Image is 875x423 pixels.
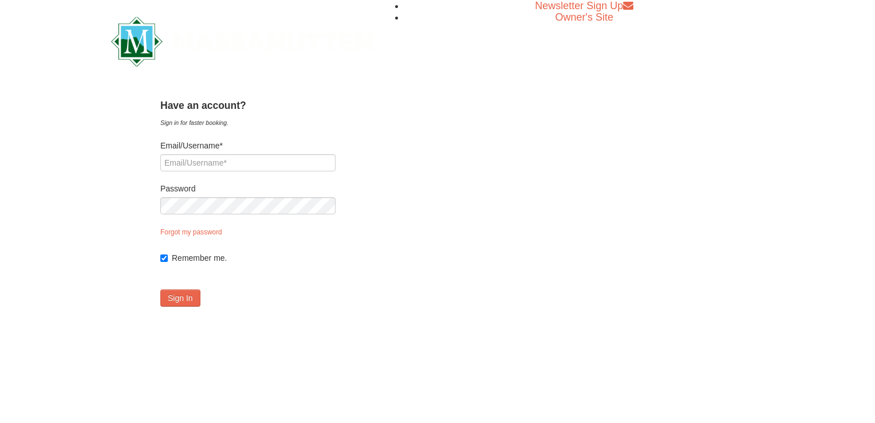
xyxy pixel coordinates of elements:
h4: Have an account? [160,100,336,111]
a: Forgot my password [160,228,222,236]
a: Massanutten Resort [111,26,373,53]
input: Email/Username* [160,154,336,171]
label: Password [160,183,336,194]
button: Sign In [160,289,200,307]
label: Email/Username* [160,140,336,151]
label: Remember me. [172,252,336,264]
a: Owner's Site [555,11,613,23]
img: Massanutten Resort Logo [111,17,373,66]
div: Sign in for faster booking. [160,117,336,128]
